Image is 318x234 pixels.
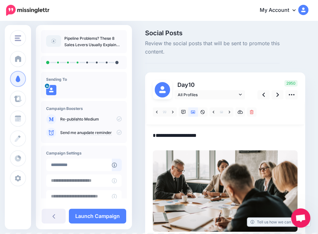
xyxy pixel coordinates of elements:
[64,35,122,48] p: Pipeline Problems? These 8 Sales Levers Usually Explain Why
[145,39,280,56] span: Review the social posts that will be sent to promote this content.
[145,30,280,36] span: Social Posts
[46,106,122,111] h4: Campaign Boosters
[60,130,122,136] p: Send me an
[178,91,237,98] span: All Profiles
[82,130,112,135] a: update reminder
[247,218,310,226] a: Tell us how we can improve
[153,150,298,232] img: 0TM90JF7M9BOUK1MUQLT0BIBPYZ8SX99.png
[175,90,245,99] a: All Profiles
[60,117,80,122] a: Re-publish
[188,81,195,88] span: 10
[46,77,122,82] h4: Sending To
[15,35,21,41] img: menu.png
[6,5,49,16] img: Missinglettr
[46,151,122,155] h4: Campaign Settings
[46,35,61,47] img: article-default-image-icon.png
[60,116,122,122] p: to Medium
[155,82,170,97] img: user_default_image.png
[46,85,56,95] img: user_default_image.png
[291,208,310,228] a: Open chat
[175,80,246,89] p: Day
[284,80,298,87] span: 2950
[253,3,308,18] a: My Account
